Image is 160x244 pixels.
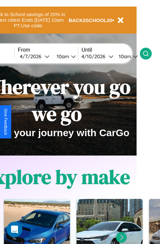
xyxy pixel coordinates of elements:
div: 10am [53,53,71,60]
div: 4 / 7 / 2026 [20,53,45,60]
button: 10am [113,53,140,60]
div: 10am [115,53,133,60]
div: Give Feedback [3,109,8,135]
label: From [18,47,78,53]
b: BACK2SCHOOL20 [69,17,112,23]
button: 10am [51,53,78,60]
label: Until [81,47,140,53]
div: 4 / 10 / 2026 [81,53,109,60]
button: 4/7/2026 [18,53,51,60]
iframe: Intercom live chat [7,222,22,237]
